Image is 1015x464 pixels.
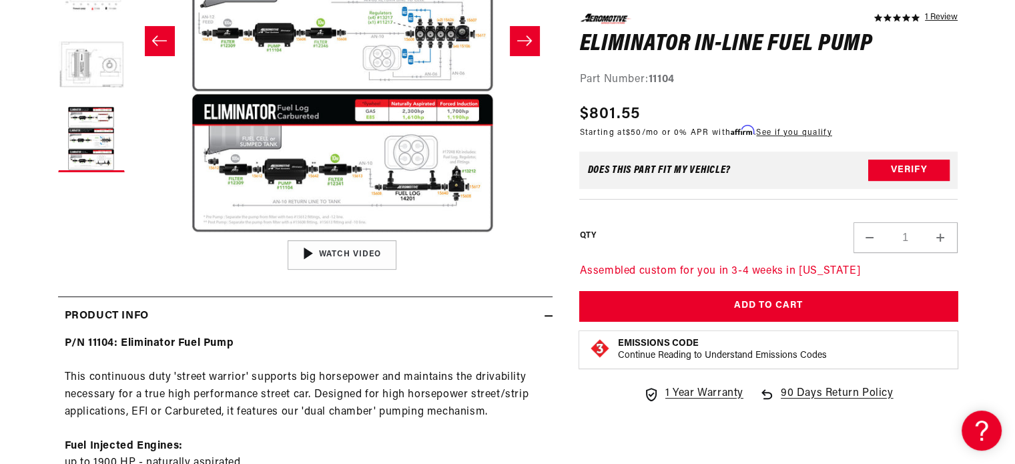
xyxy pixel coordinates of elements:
[780,385,893,415] span: 90 Days Return Policy
[58,33,125,99] button: Load image 5 in gallery view
[643,385,743,402] a: 1 Year Warranty
[579,263,958,280] p: Assembled custom for you in 3-4 weeks in [US_STATE]
[589,337,611,359] img: Emissions code
[756,128,831,136] a: See if you qualify - Learn more about Affirm Financing (opens in modal)
[759,385,893,415] a: 90 Days Return Policy
[579,230,596,242] label: QTY
[579,33,958,55] h1: Eliminator In-Line Fuel Pump
[868,160,949,181] button: Verify
[65,338,234,349] strong: P/N 11104: Eliminator Fuel Pump
[145,26,174,55] button: Slide left
[579,291,958,321] button: Add to Cart
[587,165,731,176] div: Does This part fit My vehicle?
[579,71,958,89] div: Part Number:
[648,74,674,85] strong: 11104
[65,308,149,325] h2: Product Info
[617,338,698,348] strong: Emissions Code
[510,26,539,55] button: Slide right
[625,128,641,136] span: $50
[65,441,183,451] strong: Fuel Injected Engines:
[579,101,640,126] span: $801.55
[731,125,754,135] span: Affirm
[579,126,831,138] p: Starting at /mo or 0% APR with .
[665,385,743,402] span: 1 Year Warranty
[617,349,826,361] p: Continue Reading to Understand Emissions Codes
[617,337,826,361] button: Emissions CodeContinue Reading to Understand Emissions Codes
[58,297,553,336] summary: Product Info
[924,13,957,23] a: 1 reviews
[58,106,125,173] button: Load image 6 in gallery view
